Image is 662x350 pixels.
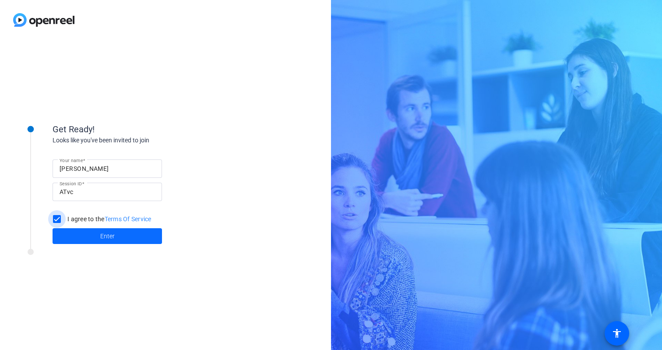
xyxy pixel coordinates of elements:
mat-label: Your name [60,158,83,163]
mat-label: Session ID [60,181,82,186]
div: Get Ready! [53,123,228,136]
button: Enter [53,228,162,244]
a: Terms Of Service [105,216,151,223]
span: Enter [100,232,115,241]
label: I agree to the [66,215,151,223]
mat-icon: accessibility [612,328,622,339]
div: Looks like you've been invited to join [53,136,228,145]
